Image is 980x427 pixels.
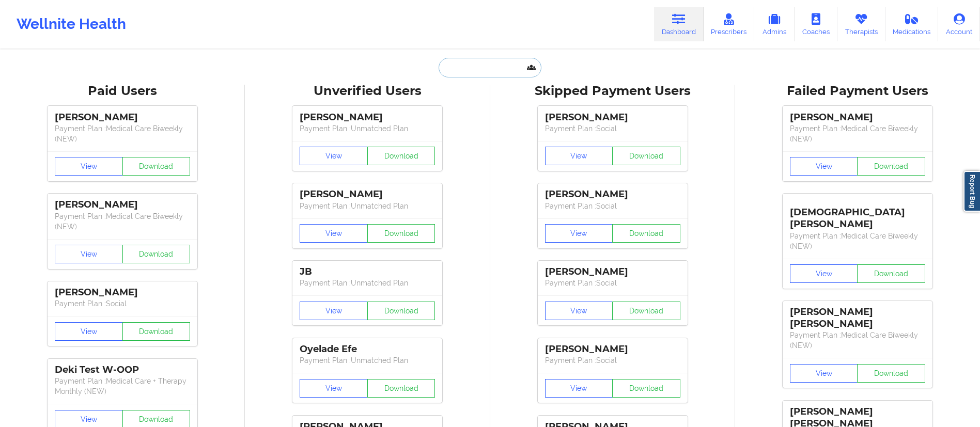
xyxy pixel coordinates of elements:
button: View [790,157,858,176]
button: Download [612,379,680,398]
p: Payment Plan : Unmatched Plan [300,278,435,288]
button: View [55,322,123,341]
p: Payment Plan : Medical Care + Therapy Monthly (NEW) [55,376,190,397]
a: Therapists [837,7,885,41]
button: View [300,302,368,320]
p: Payment Plan : Unmatched Plan [300,123,435,134]
button: Download [122,157,191,176]
p: Payment Plan : Medical Care Biweekly (NEW) [790,330,925,351]
button: Download [122,245,191,263]
button: View [545,147,613,165]
button: Download [367,147,435,165]
div: [PERSON_NAME] [545,188,680,200]
p: Payment Plan : Medical Care Biweekly (NEW) [790,231,925,251]
div: [PERSON_NAME] [545,266,680,278]
div: Skipped Payment Users [497,83,728,99]
button: Download [612,302,680,320]
div: [PERSON_NAME] [55,112,190,123]
button: Download [122,322,191,341]
div: Deki Test W-OOP [55,364,190,376]
div: [DEMOGRAPHIC_DATA][PERSON_NAME] [790,199,925,230]
div: JB [300,266,435,278]
p: Payment Plan : Social [545,123,680,134]
button: View [55,245,123,263]
div: [PERSON_NAME] [300,188,435,200]
button: View [545,379,613,398]
p: Payment Plan : Medical Care Biweekly (NEW) [55,123,190,144]
button: View [545,224,613,243]
button: Download [857,364,925,383]
button: Download [612,147,680,165]
p: Payment Plan : Social [545,278,680,288]
button: View [545,302,613,320]
p: Payment Plan : Medical Care Biweekly (NEW) [790,123,925,144]
div: [PERSON_NAME] [300,112,435,123]
button: Download [367,302,435,320]
a: Report Bug [963,171,980,212]
button: View [790,364,858,383]
a: Coaches [795,7,837,41]
button: Download [367,379,435,398]
div: Oyelade Efe [300,343,435,355]
button: View [300,379,368,398]
button: Download [612,224,680,243]
div: Paid Users [7,83,238,99]
a: Admins [754,7,795,41]
button: Download [857,157,925,176]
a: Account [938,7,980,41]
button: View [300,147,368,165]
button: Download [857,264,925,283]
p: Payment Plan : Unmatched Plan [300,201,435,211]
a: Prescribers [704,7,755,41]
p: Payment Plan : Social [545,201,680,211]
p: Payment Plan : Social [55,298,190,309]
button: Download [367,224,435,243]
button: View [300,224,368,243]
div: [PERSON_NAME] [PERSON_NAME] [790,306,925,330]
p: Payment Plan : Medical Care Biweekly (NEW) [55,211,190,232]
div: [PERSON_NAME] [55,199,190,211]
div: [PERSON_NAME] [545,343,680,355]
div: [PERSON_NAME] [55,287,190,298]
a: Dashboard [654,7,704,41]
button: View [55,157,123,176]
p: Payment Plan : Social [545,355,680,366]
div: [PERSON_NAME] [545,112,680,123]
div: Unverified Users [252,83,483,99]
a: Medications [885,7,939,41]
div: [PERSON_NAME] [790,112,925,123]
button: View [790,264,858,283]
div: Failed Payment Users [742,83,973,99]
p: Payment Plan : Unmatched Plan [300,355,435,366]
